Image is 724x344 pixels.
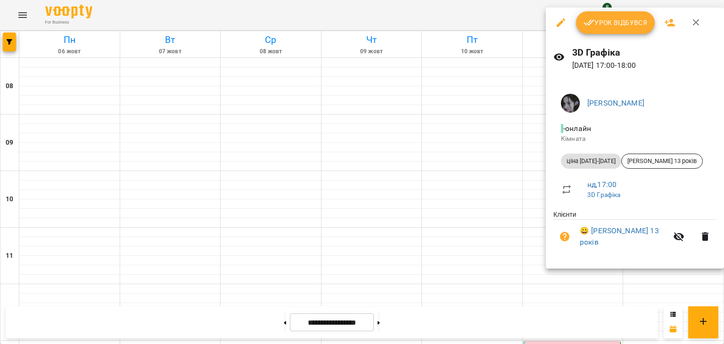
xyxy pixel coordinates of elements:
[561,124,593,133] span: - онлайн
[580,225,667,247] a: 😀 [PERSON_NAME] 13 років
[572,60,716,71] p: [DATE] 17:00 - 18:00
[587,180,617,189] a: нд , 17:00
[572,45,716,60] h6: 3D Графіка
[576,11,655,34] button: Урок відбувся
[553,210,716,257] ul: Клієнти
[561,94,580,113] img: 41c22e7476a5e8b603139a25f3f0c71a.jpg
[553,225,576,248] button: Візит ще не сплачено. Додати оплату?
[561,157,621,165] span: ціна [DATE]-[DATE]
[584,17,648,28] span: Урок відбувся
[587,191,620,198] a: 3D Графіка
[621,154,703,169] div: [PERSON_NAME] 13 років
[561,134,709,144] p: Кімната
[622,157,702,165] span: [PERSON_NAME] 13 років
[587,98,644,107] a: [PERSON_NAME]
